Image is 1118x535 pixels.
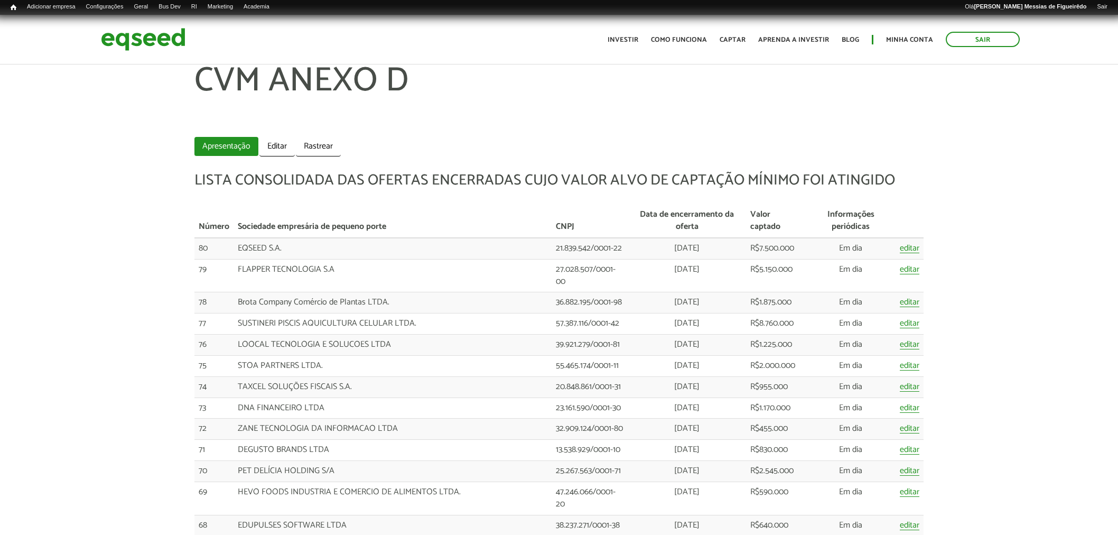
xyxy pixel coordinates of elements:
td: Em dia [806,440,896,461]
td: ZANE TECNOLOGIA DA INFORMACAO LTDA [234,419,552,440]
a: Investir [608,36,638,43]
a: Editar [259,137,295,156]
a: editar [900,265,919,274]
a: Geral [128,3,153,11]
th: Número [194,205,234,238]
span: [DATE] [674,380,700,394]
td: Em dia [806,259,896,292]
td: 27.028.507/0001-00 [552,259,628,292]
th: Informações periódicas [806,205,896,238]
a: editar [900,488,919,497]
a: Minha conta [886,36,933,43]
td: 47.246.066/0001-20 [552,482,628,515]
td: 70 [194,461,234,482]
span: [DATE] [674,262,700,276]
td: EQSEED S.A. [234,238,552,259]
td: Em dia [806,482,896,515]
span: [DATE] [674,316,700,330]
td: Em dia [806,355,896,376]
td: PET DELÍCIA HOLDING S/A [234,461,552,482]
a: Blog [842,36,859,43]
td: 72 [194,419,234,440]
td: 20.848.861/0001-31 [552,376,628,398]
a: editar [900,298,919,307]
span: [DATE] [674,518,700,532]
td: Em dia [806,313,896,335]
a: Início [5,3,22,13]
a: editar [900,425,919,433]
td: Em dia [806,398,896,419]
a: editar [900,340,919,349]
a: Sair [1092,3,1113,11]
a: editar [900,404,919,413]
td: LOOCAL TECNOLOGIA E SOLUCOES LTDA [234,335,552,356]
td: 69 [194,482,234,515]
td: Em dia [806,292,896,313]
a: editar [900,362,919,371]
td: STOA PARTNERS LTDA. [234,355,552,376]
td: R$1.225.000 [746,335,806,356]
th: CNPJ [552,205,628,238]
td: 13.538.929/0001-10 [552,440,628,461]
td: 57.387.116/0001-42 [552,313,628,335]
td: 73 [194,398,234,419]
a: editar [900,244,919,253]
td: R$1.875.000 [746,292,806,313]
td: DEGUSTO BRANDS LTDA [234,440,552,461]
a: Aprenda a investir [758,36,829,43]
td: Em dia [806,419,896,440]
strong: [PERSON_NAME] Messias de Figueirêdo [974,3,1086,10]
td: 39.921.279/0001-81 [552,335,628,356]
a: Academia [238,3,275,11]
td: R$455.000 [746,419,806,440]
td: 25.267.563/0001-71 [552,461,628,482]
a: editar [900,446,919,455]
a: Sair [946,32,1020,47]
td: R$2.000.000 [746,355,806,376]
a: Marketing [202,3,238,11]
span: [DATE] [674,358,700,373]
td: R$1.170.000 [746,398,806,419]
span: Início [11,4,16,11]
td: Brota Company Comércio de Plantas LTDA. [234,292,552,313]
td: 32.909.124/0001-80 [552,419,628,440]
span: [DATE] [674,421,700,436]
td: 75 [194,355,234,376]
span: [DATE] [674,295,700,309]
th: Data de encerramento da oferta [628,205,746,238]
span: [DATE] [674,485,700,499]
td: Em dia [806,335,896,356]
td: R$830.000 [746,440,806,461]
td: DNA FINANCEIRO LTDA [234,398,552,419]
td: 77 [194,313,234,335]
a: Configurações [81,3,129,11]
td: R$5.150.000 [746,259,806,292]
span: [DATE] [674,401,700,415]
td: 36.882.195/0001-98 [552,292,628,313]
a: editar [900,521,919,530]
span: [DATE] [674,241,700,255]
span: [DATE] [674,464,700,478]
td: Em dia [806,376,896,398]
td: 71 [194,440,234,461]
th: Valor captado [746,205,806,238]
td: 23.161.590/0001-30 [552,398,628,419]
th: Sociedade empresária de pequeno porte [234,205,552,238]
td: Em dia [806,238,896,259]
td: 80 [194,238,234,259]
a: Adicionar empresa [22,3,81,11]
span: [DATE] [674,442,700,457]
td: 74 [194,376,234,398]
td: SUSTINERI PISCIS AQUICULTURA CELULAR LTDA. [234,313,552,335]
a: editar [900,383,919,392]
a: Bus Dev [153,3,186,11]
a: Rastrear [296,137,341,156]
img: EqSeed [101,25,185,53]
h1: CVM ANEXO D [194,63,924,132]
a: Apresentação [194,137,258,156]
td: TAXCEL SOLUÇÕES FISCAIS S.A. [234,376,552,398]
td: 78 [194,292,234,313]
td: HEVO FOODS INDUSTRIA E COMERCIO DE ALIMENTOS LTDA. [234,482,552,515]
td: R$590.000 [746,482,806,515]
td: 79 [194,259,234,292]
